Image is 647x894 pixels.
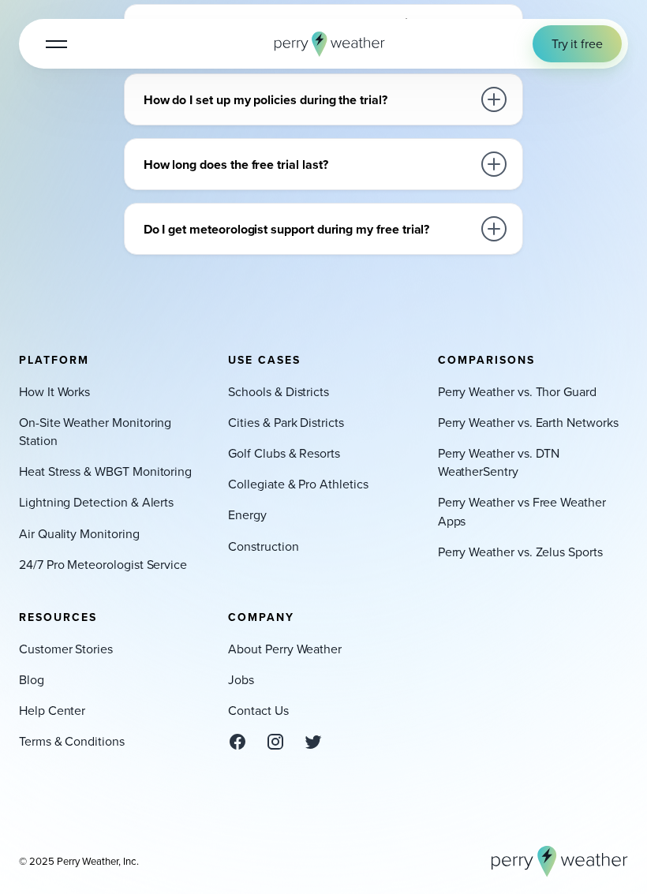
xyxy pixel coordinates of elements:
a: On-Site Weather Monitoring Station [19,413,209,450]
a: Perry Weather vs Free Weather Apps [438,493,628,529]
a: Terms & Conditions [19,732,125,750]
a: Lightning Detection & Alerts [19,493,174,511]
a: Collegiate & Pro Athletics [228,475,368,493]
a: Schools & Districts [228,383,329,401]
a: 24/7 Pro Meteorologist Service [19,555,187,574]
div: © 2025 Perry Weather, Inc. [19,855,139,869]
a: Golf Clubs & Resorts [228,444,340,462]
a: Help Center [19,701,85,720]
a: How It Works [19,383,90,401]
a: Perry Weather vs. Earth Networks [438,413,619,432]
a: About Perry Weather [228,640,342,658]
a: Heat Stress & WBGT Monitoring [19,462,192,481]
span: Company [228,609,294,626]
a: Jobs [228,671,254,689]
h3: Do I get meteorologist support during my free trial? [144,220,473,238]
a: Perry Weather vs. Thor Guard [438,383,597,401]
h3: How do I set up my policies during the trial? [144,91,473,109]
h3: How many people can I add to our account during the trial? [144,14,473,50]
span: Use Cases [228,352,301,368]
a: Perry Weather vs. DTN WeatherSentry [438,444,628,481]
a: Air Quality Monitoring [19,525,140,543]
a: Try it free [533,25,622,62]
span: Platform [19,352,89,368]
a: Energy [228,506,267,524]
a: Construction [228,537,298,555]
a: Perry Weather vs. Zelus Sports [438,543,603,561]
h3: How long does the free trial last? [144,155,473,174]
span: Comparisons [438,352,535,368]
a: Cities & Park Districts [228,413,344,432]
a: Contact Us [228,701,288,720]
span: Resources [19,609,97,626]
span: Try it free [552,35,603,53]
a: Customer Stories [19,640,113,658]
a: Blog [19,671,44,689]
